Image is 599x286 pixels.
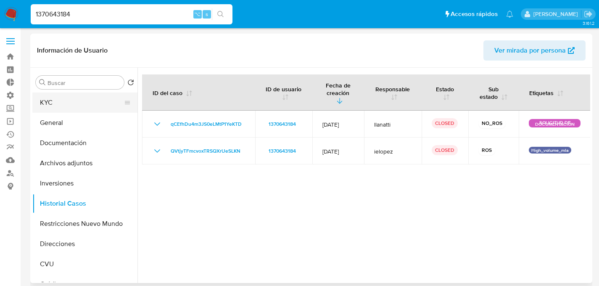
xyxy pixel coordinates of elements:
button: Direcciones [32,234,137,254]
button: Ver mirada por persona [483,40,586,61]
button: Documentación [32,133,137,153]
button: Archivos adjuntos [32,153,137,173]
button: KYC [32,93,131,113]
button: General [32,113,137,133]
span: s [206,10,208,18]
a: Salir [584,10,593,19]
a: Notificaciones [506,11,513,18]
span: ⌥ [194,10,201,18]
button: Restricciones Nuevo Mundo [32,214,137,234]
button: Buscar [39,79,46,86]
button: CVU [32,254,137,274]
input: Buscar [47,79,121,87]
p: facundo.marin@mercadolibre.com [533,10,581,18]
input: Buscar usuario o caso... [31,9,232,20]
button: Historial Casos [32,193,137,214]
h1: Información de Usuario [37,46,108,55]
button: search-icon [212,8,229,20]
button: Inversiones [32,173,137,193]
span: Accesos rápidos [451,10,498,19]
span: Ver mirada por persona [494,40,566,61]
button: Volver al orden por defecto [127,79,134,88]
